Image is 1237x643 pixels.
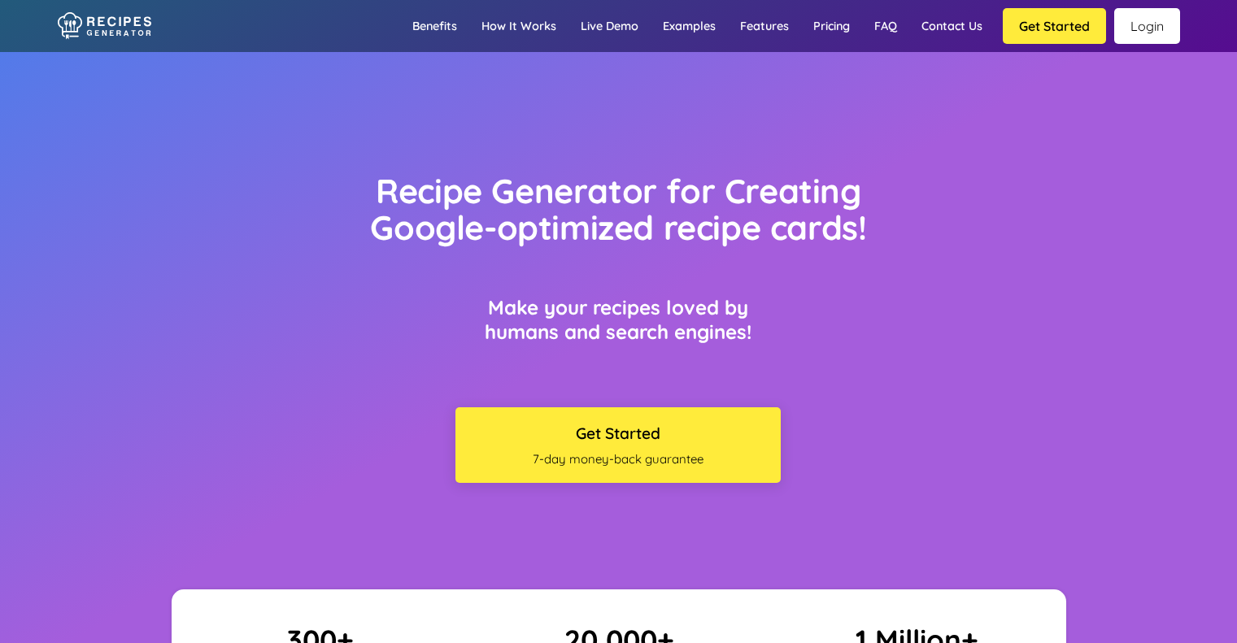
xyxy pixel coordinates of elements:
[336,172,901,246] h1: Recipe Generator for Creating Google-optimized recipe cards!
[400,2,469,50] a: Benefits
[1114,8,1180,44] a: Login
[469,2,568,50] a: How it works
[728,2,801,50] a: Features
[1003,8,1106,44] button: Get Started
[568,2,651,50] a: Live demo
[455,295,781,344] h3: Make your recipes loved by humans and search engines!
[651,2,728,50] a: Examples
[909,2,995,50] a: Contact us
[455,407,781,483] button: Get Started7-day money-back guarantee
[464,451,773,467] span: 7-day money-back guarantee
[801,2,862,50] a: Pricing
[862,2,909,50] a: FAQ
